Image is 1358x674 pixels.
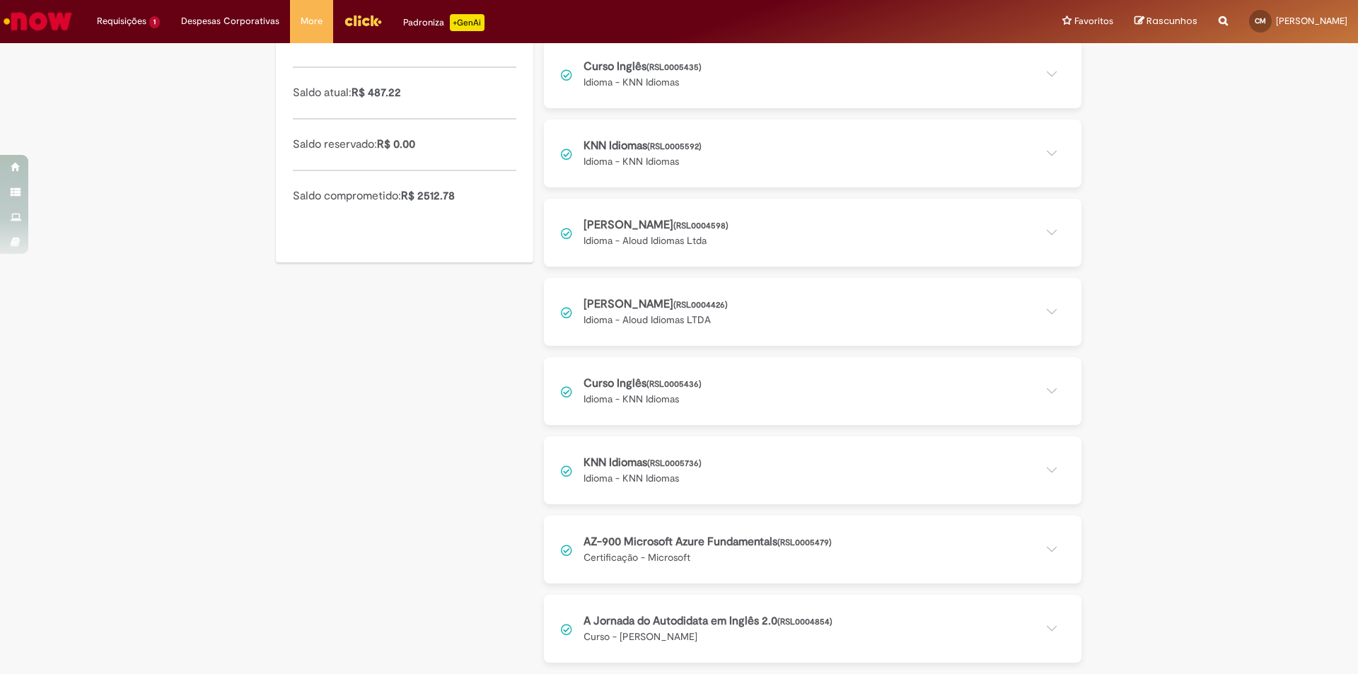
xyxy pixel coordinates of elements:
[1134,15,1197,28] a: Rascunhos
[301,14,323,28] span: More
[352,86,401,100] span: R$ 487.22
[293,85,516,101] p: Saldo atual:
[403,14,484,31] div: Padroniza
[1,7,74,35] img: ServiceNow
[1276,15,1347,27] span: [PERSON_NAME]
[401,189,455,203] span: R$ 2512.78
[450,14,484,31] p: +GenAi
[181,14,279,28] span: Despesas Corporativas
[1147,14,1197,28] span: Rascunhos
[97,14,146,28] span: Requisições
[1255,16,1266,25] span: CM
[344,10,382,31] img: click_logo_yellow_360x200.png
[293,136,516,153] p: Saldo reservado:
[1074,14,1113,28] span: Favoritos
[149,16,160,28] span: 1
[377,137,415,151] span: R$ 0.00
[293,188,516,204] p: Saldo comprometido:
